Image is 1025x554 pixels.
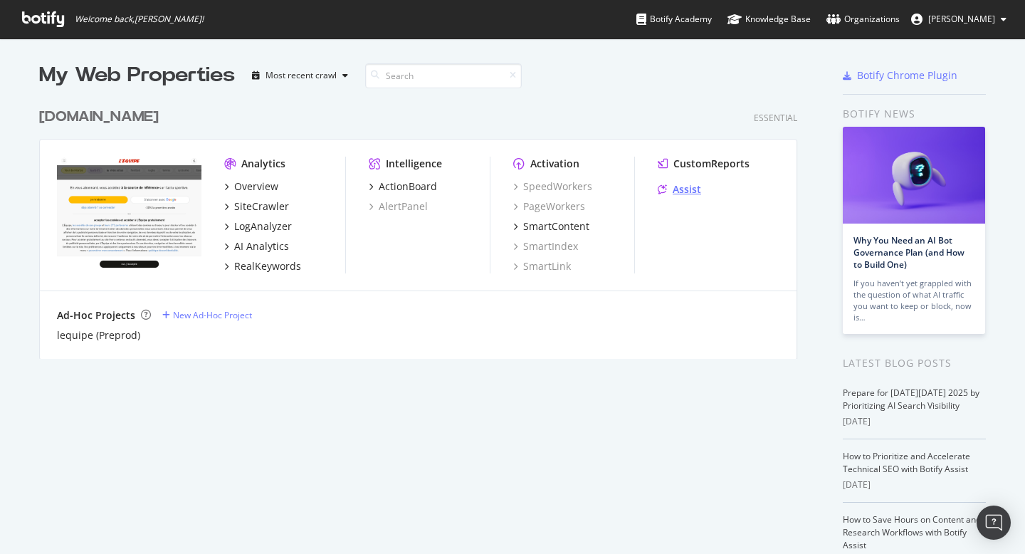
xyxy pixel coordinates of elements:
[900,8,1018,31] button: [PERSON_NAME]
[234,179,278,194] div: Overview
[513,179,592,194] a: SpeedWorkers
[266,71,337,80] div: Most recent crawl
[241,157,285,171] div: Analytics
[727,12,811,26] div: Knowledge Base
[369,199,428,214] a: AlertPanel
[234,239,289,254] div: AI Analytics
[386,157,442,171] div: Intelligence
[513,199,585,214] a: PageWorkers
[928,13,995,25] span: Nathan Redureau
[843,387,979,412] a: Prepare for [DATE][DATE] 2025 by Prioritizing AI Search Visibility
[826,12,900,26] div: Organizations
[234,199,289,214] div: SiteCrawler
[843,106,986,122] div: Botify news
[173,309,252,321] div: New Ad-Hoc Project
[234,219,292,234] div: LogAnalyzer
[224,239,289,254] a: AI Analytics
[843,68,957,83] a: Botify Chrome Plugin
[843,450,970,475] a: How to Prioritize and Accelerate Technical SEO with Botify Assist
[843,127,985,224] img: Why You Need an AI Bot Governance Plan (and How to Build One)
[658,157,750,171] a: CustomReports
[673,182,701,197] div: Assist
[843,479,986,491] div: [DATE]
[843,415,986,428] div: [DATE]
[365,63,522,88] input: Search
[513,259,571,273] a: SmartLink
[224,219,292,234] a: LogAnalyzer
[530,157,579,171] div: Activation
[246,64,354,87] button: Most recent crawl
[57,308,135,323] div: Ad-Hoc Projects
[853,278,974,323] div: If you haven’t yet grappled with the question of what AI traffic you want to keep or block, now is…
[843,513,981,551] a: How to Save Hours on Content and Research Workflows with Botify Assist
[234,259,301,273] div: RealKeywords
[75,14,204,25] span: Welcome back, [PERSON_NAME] !
[39,107,159,127] div: [DOMAIN_NAME]
[379,179,437,194] div: ActionBoard
[162,309,252,321] a: New Ad-Hoc Project
[224,259,301,273] a: RealKeywords
[57,328,140,343] a: lequipe (Preprod)
[843,355,986,371] div: Latest Blog Posts
[224,179,278,194] a: Overview
[658,182,701,197] a: Assist
[513,219,589,234] a: SmartContent
[39,90,809,359] div: grid
[39,107,164,127] a: [DOMAIN_NAME]
[754,112,797,124] div: Essential
[636,12,712,26] div: Botify Academy
[369,179,437,194] a: ActionBoard
[513,239,578,254] a: SmartIndex
[224,199,289,214] a: SiteCrawler
[57,157,201,272] img: lequipe.fr
[673,157,750,171] div: CustomReports
[977,506,1011,540] div: Open Intercom Messenger
[853,234,964,271] a: Why You Need an AI Bot Governance Plan (and How to Build One)
[39,61,235,90] div: My Web Properties
[857,68,957,83] div: Botify Chrome Plugin
[523,219,589,234] div: SmartContent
